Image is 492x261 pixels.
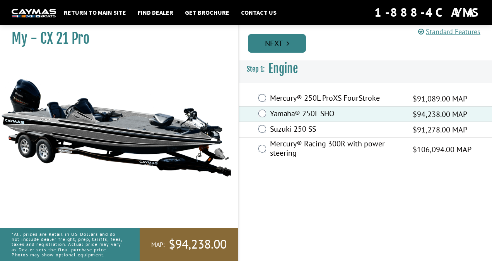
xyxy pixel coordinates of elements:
[246,33,492,53] ul: Pagination
[413,93,467,105] span: $91,089.00 MAP
[270,93,403,105] label: Mercury® 250L ProXS FourStroke
[140,228,238,261] a: MAP:$94,238.00
[12,228,122,261] p: *All prices are Retail in US Dollars and do not include dealer freight, prep, tariffs, fees, taxe...
[12,30,219,47] h1: My - CX 21 Pro
[270,124,403,136] label: Suzuki 250 SS
[151,240,165,249] span: MAP:
[413,144,472,155] span: $106,094.00 MAP
[239,55,492,83] h3: Engine
[181,7,233,17] a: Get Brochure
[12,9,56,17] img: white-logo-c9c8dbefe5ff5ceceb0f0178aa75bf4bb51f6bca0971e226c86eb53dfe498488.png
[60,7,130,17] a: Return to main site
[374,4,480,21] div: 1-888-4CAYMAS
[248,34,306,53] a: Next
[169,236,227,252] span: $94,238.00
[418,27,480,36] a: Standard Features
[134,7,177,17] a: Find Dealer
[270,109,403,120] label: Yamaha® 250L SHO
[237,7,280,17] a: Contact Us
[413,108,467,120] span: $94,238.00 MAP
[413,124,467,136] span: $91,278.00 MAP
[270,139,403,160] label: Mercury® Racing 300R with power steering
